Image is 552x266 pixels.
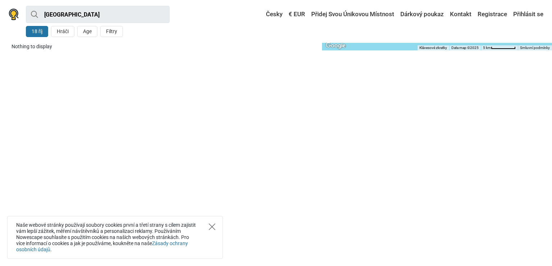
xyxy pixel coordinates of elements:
[511,8,543,21] a: Přihlásit se
[399,8,446,21] a: Dárkový poukaz
[448,8,473,21] a: Kontakt
[16,240,188,252] a: Zásady ochrany osobních údajů
[324,41,348,50] img: Google
[476,8,509,21] a: Registrace
[7,216,223,259] div: Naše webové stránky používají soubory cookies první a třetí strany s cílem zajistit vám lepší záž...
[324,41,348,50] a: Otevřít tuto oblast v Mapách Google (otevře nové okno)
[100,26,123,37] button: Filtry
[419,45,447,50] button: Klávesové zkratky
[309,8,396,21] a: Přidej Svou Únikovou Místnost
[26,6,170,23] input: try “London”
[261,12,266,17] img: Česky
[209,224,215,230] button: Close
[51,26,74,37] button: Hráči
[9,9,19,20] img: Nowescape logo
[483,46,491,50] span: 5 km
[26,26,48,37] button: 18 říj
[287,8,307,21] a: € EUR
[520,46,550,50] a: Smluvní podmínky (otevře se na nové kartě)
[481,45,518,50] button: Měřítko mapy: 65 px = 5 km
[259,8,284,21] a: Česky
[11,43,316,50] div: Nothing to display
[77,26,97,37] button: Age
[451,46,479,50] span: Data map ©2025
